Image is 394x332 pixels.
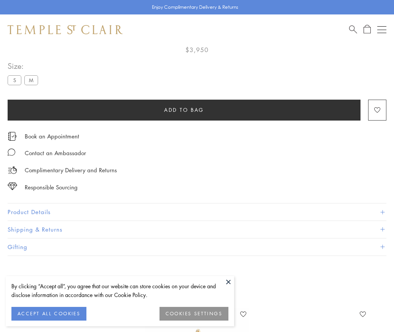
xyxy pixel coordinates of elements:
[8,165,17,175] img: icon_delivery.svg
[25,132,79,140] a: Book an Appointment
[8,238,386,256] button: Gifting
[8,75,21,85] label: S
[8,132,17,141] img: icon_appointment.svg
[349,25,357,34] a: Search
[8,25,123,34] img: Temple St. Clair
[25,183,78,192] div: Responsible Sourcing
[8,221,386,238] button: Shipping & Returns
[160,307,228,321] button: COOKIES SETTINGS
[24,75,38,85] label: M
[377,25,386,34] button: Open navigation
[164,106,204,114] span: Add to bag
[152,3,238,11] p: Enjoy Complimentary Delivery & Returns
[185,45,209,55] span: $3,950
[8,100,361,121] button: Add to bag
[8,183,17,190] img: icon_sourcing.svg
[8,60,41,72] span: Size:
[8,203,386,221] button: Product Details
[11,282,228,299] div: By clicking “Accept all”, you agree that our website can store cookies on your device and disclos...
[25,165,117,175] p: Complimentary Delivery and Returns
[25,148,86,158] div: Contact an Ambassador
[364,25,371,34] a: Open Shopping Bag
[8,148,15,156] img: MessageIcon-01_2.svg
[11,307,86,321] button: ACCEPT ALL COOKIES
